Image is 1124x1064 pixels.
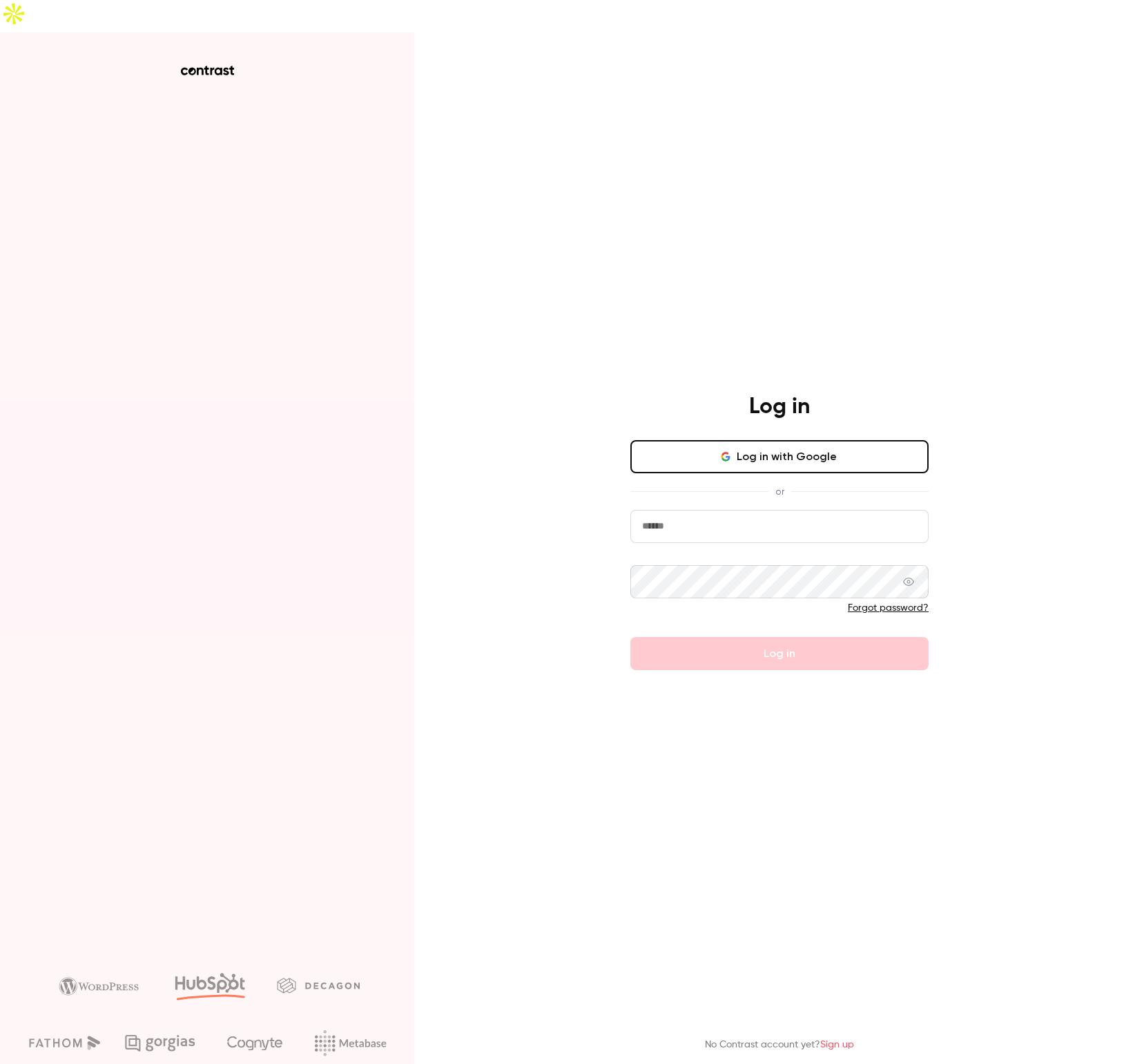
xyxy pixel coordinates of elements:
a: Sign up [820,1040,854,1049]
p: No Contrast account yet? [705,1038,854,1052]
button: Log in with Google [630,440,929,473]
span: or [768,484,791,499]
h4: Log in [749,393,810,421]
a: Forgot password? [848,603,929,613]
img: decagon [277,978,360,993]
